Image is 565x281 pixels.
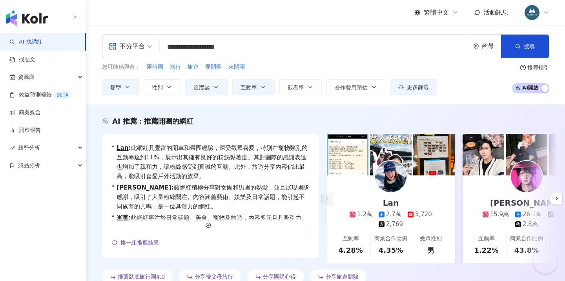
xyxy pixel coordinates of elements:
div: 互動率 [478,235,495,243]
div: 1.22% [474,245,498,255]
div: 互動率 [343,235,359,243]
img: KOL Avatar [511,161,542,192]
button: 互動率 [232,79,275,95]
div: 15.9萬 [490,210,509,219]
div: • [111,213,310,241]
div: Lan [375,197,406,208]
span: 合作費用預估 [335,84,368,91]
a: [PERSON_NAME] [117,184,171,191]
button: 要開團 [205,63,222,71]
button: 追蹤數 [185,79,228,95]
span: : [128,214,131,221]
a: Lan1.2萬2.7萬5,7202,769互動率4.28%商業合作比例4.35%受眾性別男 [327,175,455,263]
div: 26.1萬 [523,210,541,219]
button: 合作費用預估 [326,79,385,95]
span: 更多篩選 [407,84,429,90]
button: 更多篩選 [390,79,437,95]
div: 台灣 [481,43,501,49]
iframe: Help Scout Beacon - Open [534,250,557,273]
span: 活動訊息 [483,9,508,16]
span: 類型 [110,84,121,91]
img: post-image [370,134,412,175]
span: rise [9,145,15,151]
span: 觀看率 [288,84,304,91]
span: 該網紅積極分享對女團和男團的熱愛，並且展現團隊感謝，吸引了大量粉絲關注。內容涵蓋藝術、娛樂及日常話題，能引起不同族羣的共鳴，是一位具潛力的網紅。 [117,183,310,211]
span: 推薦開團的網紅 [144,117,193,125]
a: 商案媒合 [9,109,41,117]
span: 旅遊 [188,63,199,71]
button: 類型 [102,79,139,95]
span: 競品分析 [18,157,40,174]
span: : [129,144,131,151]
img: post-image [327,134,368,175]
button: 旅遊 [187,63,199,71]
div: 商業合作比例 [510,235,543,243]
div: 商業合作比例 [374,235,407,243]
div: AI 推薦 ： [112,116,193,126]
div: 2.7萬 [386,210,401,219]
div: 搜尋指引 [527,64,549,71]
a: 洞察報告 [9,126,41,134]
span: 性別 [152,84,163,91]
img: post-image [413,134,455,175]
img: post-image [463,134,504,175]
button: 換一組推薦結果 [111,237,159,248]
a: 找貼文 [9,56,35,64]
span: 換一組推薦結果 [120,239,159,246]
a: 米菓 [117,214,128,221]
div: 5,720 [415,210,432,219]
img: KOL Avatar [375,161,406,192]
button: 限時團 [146,63,164,71]
div: 2.8萬 [523,220,538,228]
span: 限時團 [147,63,163,71]
span: 此網紅具豐富的開車和帶團經驗，深受觀眾喜愛，特別在寵物類別的互動率達到11%，展示出其擁有良好的粉絲黏著度。其對團隊的感謝表達也增加了親和力，讓粉絲感受到真誠的互動。此外，旅遊分享內容佔比最高，... [117,143,310,181]
span: 繁體中文 [424,8,449,17]
div: 43.8% [514,245,539,255]
span: 分享帶父母旅行 [195,274,233,280]
span: 此網紅專注於日常話題、美食、寵物及旅遊，內容多元且具吸引力。其互動率較高，顯示與粉絲之間的良好互動，能有效吸引目標受眾，增強品牌曝光。 [117,213,310,241]
span: 追蹤數 [193,84,210,91]
button: 來開團 [228,63,245,71]
span: 趨勢分析 [18,139,40,157]
img: 358735463_652854033541749_1509380869568117342_n.jpg [525,5,539,20]
div: 不分平台 [109,40,145,53]
span: 您可能感興趣： [102,63,140,71]
button: 性別 [144,79,180,95]
button: 觀看率 [279,79,322,95]
span: : [171,184,174,191]
span: 分享旅遊體驗 [326,274,359,280]
span: environment [473,44,479,49]
img: post-image [506,134,547,175]
span: question-circle [520,65,526,70]
a: Lan [117,144,128,151]
span: 推薦臥底旅行團4.0 [118,274,165,280]
div: • [111,143,310,181]
span: appstore [109,42,117,50]
span: 搜尋 [524,43,535,49]
div: 2,769 [386,220,403,228]
div: 受眾性別 [420,235,442,243]
a: 效益預測報告BETA [9,91,71,99]
img: logo [6,10,48,26]
a: searchAI 找網紅 [9,38,42,46]
span: 來開團 [228,63,245,71]
span: 互動率 [241,84,257,91]
div: 4.35% [379,245,403,255]
span: 資源庫 [18,68,35,86]
div: 男 [427,245,434,255]
div: • [111,183,310,211]
div: 4.28% [338,245,363,255]
div: 1.2萬 [357,210,372,219]
span: 分享團購心得 [263,274,296,280]
button: 旅行 [169,63,181,71]
button: 搜尋 [501,35,549,58]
